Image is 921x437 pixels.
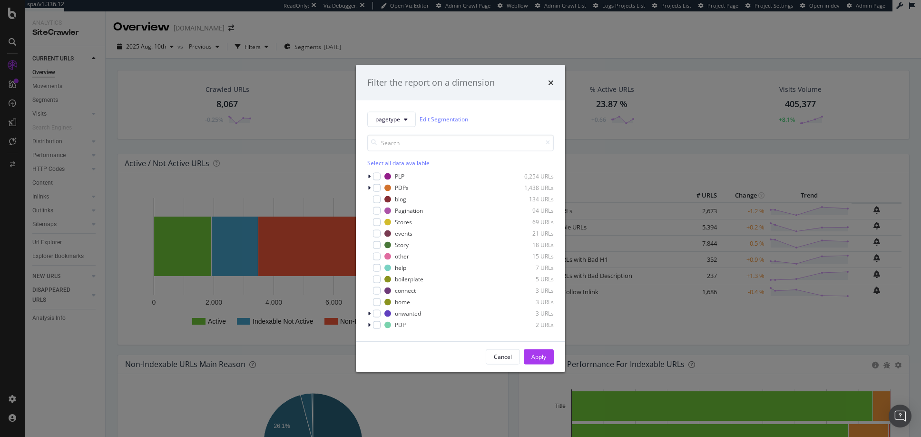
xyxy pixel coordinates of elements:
div: blog [395,195,406,203]
div: 15 URLs [507,252,554,260]
div: other [395,252,409,260]
div: Filter the report on a dimension [367,77,495,89]
div: home [395,298,410,306]
div: help [395,264,406,272]
div: events [395,229,412,238]
div: 3 URLs [507,309,554,318]
div: PLP [395,172,404,180]
span: pagetype [375,115,400,123]
div: Story [395,241,409,249]
button: Apply [524,349,554,364]
div: Apply [531,353,546,361]
div: 21 URLs [507,229,554,238]
div: PDPs [395,184,409,192]
div: unwanted [395,309,421,318]
div: Open Intercom Messenger [889,405,911,427]
div: 2 URLs [507,321,554,329]
div: 134 URLs [507,195,554,203]
div: 6,254 URLs [507,172,554,180]
input: Search [367,134,554,151]
a: Edit Segmentation [420,114,468,124]
div: 1,438 URLs [507,184,554,192]
div: 3 URLs [507,287,554,295]
div: connect [395,287,416,295]
button: pagetype [367,111,416,127]
div: times [548,77,554,89]
div: 94 URLs [507,207,554,215]
div: Pagination [395,207,423,215]
div: Stores [395,218,412,226]
div: 7 URLs [507,264,554,272]
div: boilerplate [395,275,423,283]
div: Cancel [494,353,512,361]
div: 3 URLs [507,298,554,306]
button: Cancel [486,349,520,364]
div: PDP [395,321,406,329]
div: modal [356,65,565,372]
div: Select all data available [367,159,554,167]
div: 69 URLs [507,218,554,226]
div: 18 URLs [507,241,554,249]
div: 5 URLs [507,275,554,283]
